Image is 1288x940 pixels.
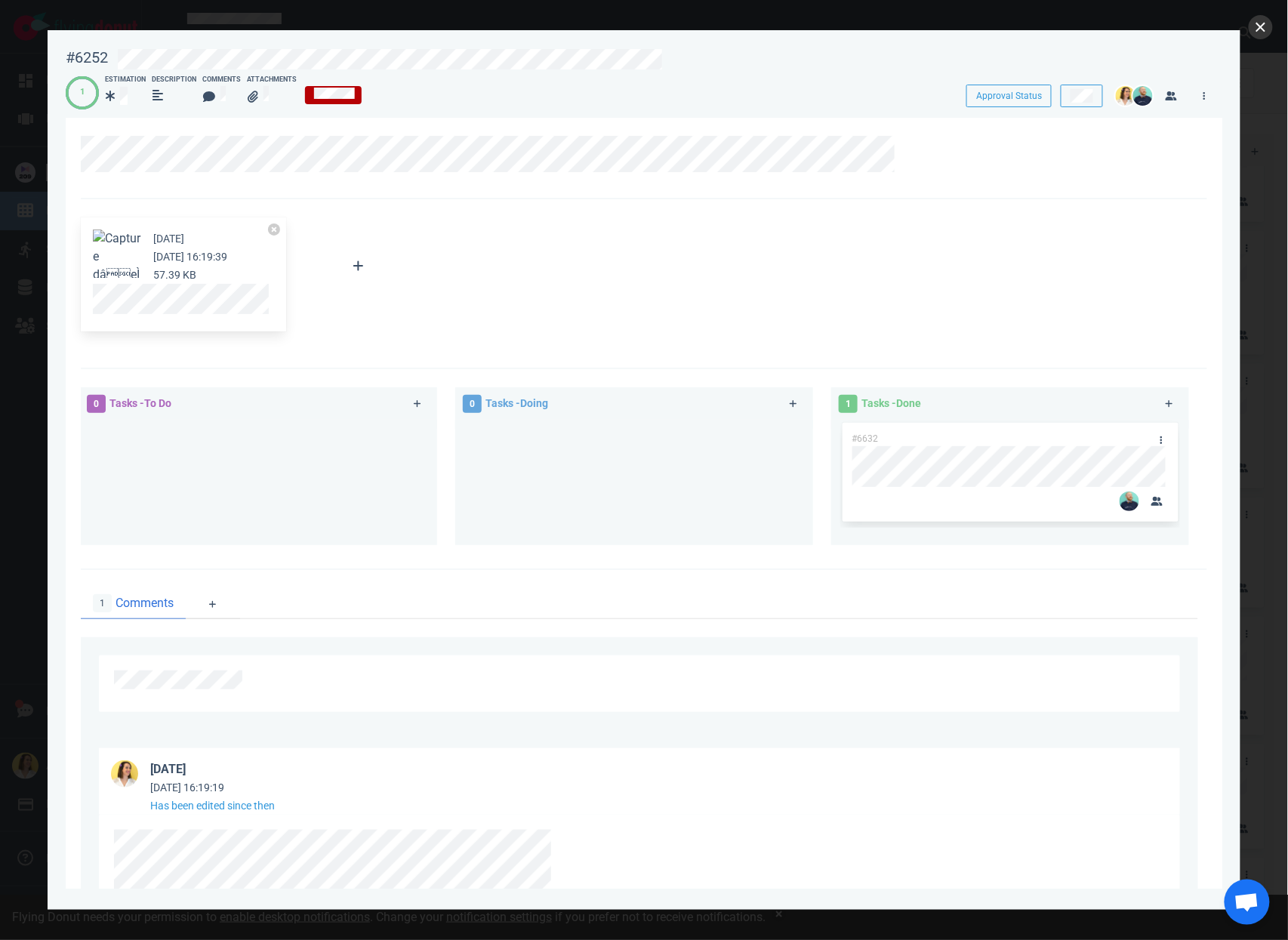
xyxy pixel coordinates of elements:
small: [DATE] 16:19:19 [150,781,224,794]
span: 0 [463,395,482,413]
span: Tasks - Done [861,397,921,409]
small: Has been edited since then [150,800,275,812]
div: Ouvrir le chat [1225,880,1270,925]
div: Attachments [247,75,297,85]
img: 36 [111,760,138,787]
span: #6632 [852,433,878,444]
span: 0 [87,395,106,413]
span: Tasks - To Do [109,397,171,409]
small: 57.39 KB [153,269,196,281]
button: Approval Status [966,85,1052,107]
small: [DATE] [153,233,184,245]
div: Description [152,75,196,85]
img: 26 [1116,86,1135,106]
div: Comments [202,75,241,85]
button: Zoom image [93,230,141,374]
img: 26 [1133,86,1153,106]
div: [DATE] [150,760,186,778]
img: 26 [1120,492,1139,511]
div: #6252 [66,48,108,67]
span: Tasks - Doing [485,397,548,409]
span: 1 [839,395,858,413]
small: [DATE] 16:19:39 [153,251,227,263]
button: close [1249,15,1273,39]
div: 1 [80,86,85,99]
span: 1 [93,594,112,612]
div: Estimation [105,75,146,85]
span: Comments [116,594,174,612]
